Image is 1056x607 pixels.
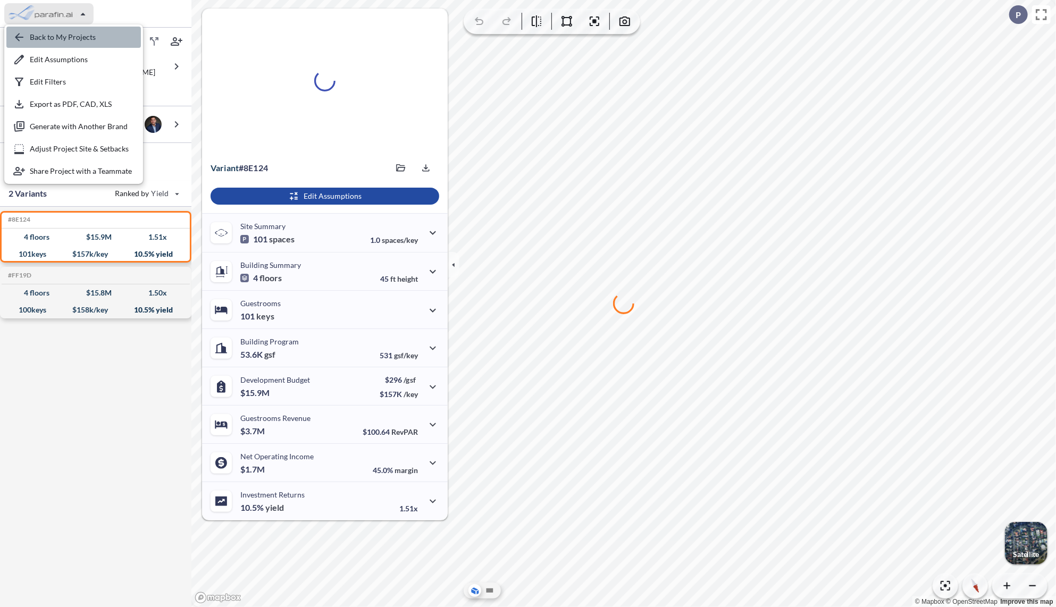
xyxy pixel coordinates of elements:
span: spaces [269,234,295,245]
p: Development Budget [240,375,310,384]
button: Ranked by Yield [106,185,186,202]
p: $157K [380,390,418,399]
span: ft [390,274,396,283]
p: 1.0 [370,235,418,245]
p: Net Operating Income [240,452,314,461]
p: Site Summary [240,222,286,231]
p: 45.0% [373,466,418,475]
span: /gsf [404,375,416,384]
button: Edit Assumptions [6,49,141,70]
p: 531 [380,351,418,360]
span: keys [256,311,274,322]
p: $100.64 [363,427,418,436]
a: OpenStreetMap [946,598,998,605]
span: gsf [264,349,275,360]
button: Aerial View [468,584,481,597]
span: margin [395,466,418,475]
a: Mapbox homepage [195,592,241,604]
p: $296 [380,375,418,384]
p: Share Project with a Teammate [30,166,132,176]
p: Edit Assumptions [304,191,362,201]
p: 101 [240,311,274,322]
p: Generate with Another Brand [30,122,128,131]
p: 2 Variants [9,187,47,200]
span: yield [265,502,284,513]
p: 1.51x [399,504,418,513]
span: height [397,274,418,283]
span: Yield [152,188,169,199]
p: P [1016,10,1021,20]
p: $1.7M [240,464,266,475]
span: floors [259,273,282,283]
p: Guestrooms Revenue [240,414,311,423]
button: Generate with Another Brand [6,116,141,137]
button: Site Plan [483,584,496,597]
img: user logo [145,116,162,133]
button: Adjust Project Site & Setbacks [6,138,141,159]
a: Improve this map [1001,598,1053,605]
p: 10.5% [240,502,284,513]
p: # 8e124 [211,163,268,173]
button: Edit Assumptions [211,188,439,205]
p: Building Summary [240,260,301,269]
img: Switcher Image [1005,522,1047,564]
p: Edit Filters [30,77,66,87]
p: Guestrooms [240,299,281,308]
span: /key [404,390,418,399]
p: Adjust Project Site & Setbacks [30,144,129,154]
p: Export as PDF, CAD, XLS [30,99,112,109]
p: $3.7M [240,426,266,436]
p: Building Program [240,337,299,346]
p: Edit Assumptions [30,55,88,64]
p: Investment Returns [240,490,305,499]
p: 45 [380,274,418,283]
span: spaces/key [382,235,418,245]
button: Share Project with a Teammate [6,161,141,182]
button: Export as PDF, CAD, XLS [6,94,141,115]
p: Satellite [1013,550,1039,559]
h5: Click to copy the code [6,272,31,279]
span: RevPAR [391,427,418,436]
p: $15.9M [240,387,271,398]
h5: Click to copy the code [6,216,30,223]
button: Switcher ImageSatellite [1005,522,1047,564]
p: 53.6K [240,349,275,360]
a: Mapbox [915,598,944,605]
button: Back to My Projects [6,27,141,48]
p: 4 [240,273,282,283]
span: gsf/key [394,351,418,360]
p: 101 [240,234,295,245]
button: Edit Filters [6,71,141,92]
span: Variant [211,163,239,173]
